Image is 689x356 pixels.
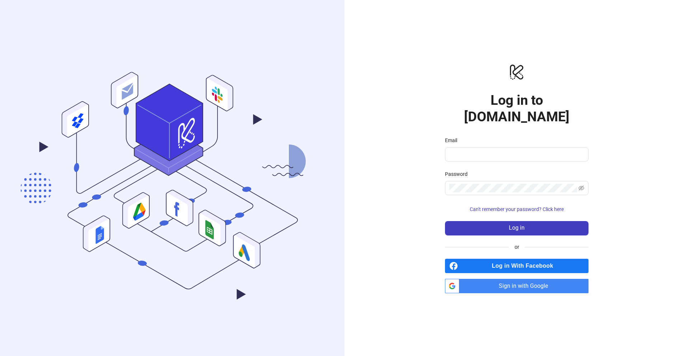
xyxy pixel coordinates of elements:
[509,243,525,251] span: or
[449,150,583,159] input: Email
[445,259,589,273] a: Log in With Facebook
[445,170,472,178] label: Password
[449,184,577,192] input: Password
[578,185,584,191] span: eye-invisible
[445,206,589,212] a: Can't remember your password? Click here
[461,259,589,273] span: Log in With Facebook
[509,225,525,231] span: Log in
[462,279,589,293] span: Sign in with Google
[445,92,589,125] h1: Log in to [DOMAIN_NAME]
[445,136,462,144] label: Email
[445,204,589,215] button: Can't remember your password? Click here
[445,279,589,293] a: Sign in with Google
[445,221,589,235] button: Log in
[470,206,564,212] span: Can't remember your password? Click here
